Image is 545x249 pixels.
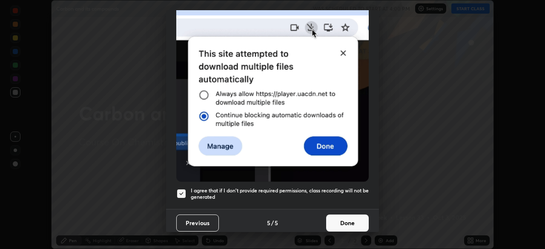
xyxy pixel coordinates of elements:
h4: 5 [275,218,278,227]
h5: I agree that if I don't provide required permissions, class recording will not be generated [191,187,369,200]
h4: 5 [267,218,270,227]
button: Done [326,215,369,232]
button: Previous [176,215,219,232]
h4: / [271,218,274,227]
